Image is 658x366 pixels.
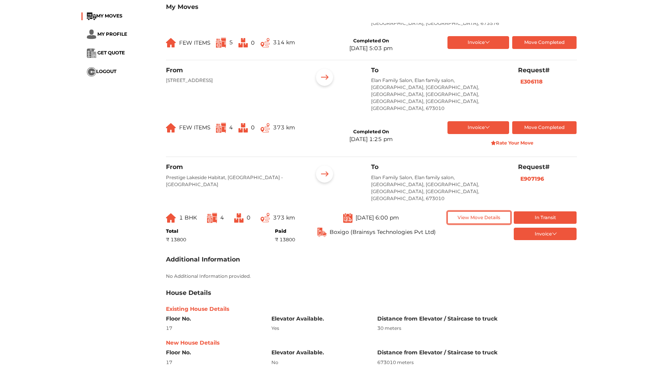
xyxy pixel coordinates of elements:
div: Total [166,228,186,235]
strong: Rate Your Move [491,140,534,146]
div: [DATE] 5:03 pm [349,44,393,52]
button: ...LOGOUT [87,67,116,77]
a: ... MY PROFILE [87,31,127,37]
h6: Request# [518,66,577,74]
span: 0 [251,39,255,46]
span: 0 [247,214,250,221]
div: [DATE] 1:25 pm [349,135,393,143]
span: 1 BHK [179,214,197,221]
a: ... GET QUOTE [87,50,125,56]
span: Boxigo (Brainsys Technologies Pvt Ltd) [330,228,436,236]
div: 30 meters [377,325,577,332]
img: ... [317,228,326,237]
img: ... [87,12,96,20]
h6: Distance from Elevator / Staircase to truck [377,315,577,322]
button: Move Completed [512,36,577,49]
p: Elan Family Salon, Elan family salon, [GEOGRAPHIC_DATA], [GEOGRAPHIC_DATA], [GEOGRAPHIC_DATA], [G... [371,77,506,112]
img: ... [87,49,96,58]
span: 5 [229,39,233,46]
p: No Additional Information provided. [166,273,577,280]
button: Invoice [447,121,509,134]
img: ... [234,213,244,223]
img: ... [166,123,176,132]
span: 4 [229,124,233,131]
span: 4 [220,214,224,221]
div: Paid [275,228,295,235]
div: Yes [271,325,366,332]
span: 0 [251,124,255,131]
img: ... [166,38,176,47]
h6: Request# [518,163,577,171]
span: MY MOVES [96,13,123,19]
span: MY PROFILE [97,31,127,37]
h6: To [371,66,506,74]
h6: Elevator Available. [271,349,366,356]
div: 17 [166,325,260,332]
div: ₹ 13800 [275,236,295,243]
h6: Distance from Elevator / Staircase to truck [377,349,577,356]
button: Rate Your Move [447,137,577,149]
div: 673010 meters [377,359,577,366]
b: E306118 [520,78,542,85]
button: View Move Details [447,211,511,224]
button: Invoice [514,228,577,241]
h6: To [371,163,506,171]
div: Completed On [353,37,389,44]
h3: Additional Information [166,256,240,263]
button: E907196 [518,174,546,183]
a: ...MY MOVES [87,13,123,19]
span: [DATE] 6:00 pm [356,214,399,221]
h3: House Details [166,289,211,296]
span: LOGOUT [96,68,116,74]
span: 373 km [273,214,295,221]
span: 314 km [273,39,295,46]
img: ... [166,213,176,223]
img: ... [87,67,96,77]
h6: New House Details [166,340,577,346]
p: Elan Family Salon, Elan family salon, [GEOGRAPHIC_DATA], [GEOGRAPHIC_DATA], [GEOGRAPHIC_DATA], [G... [371,174,506,202]
button: In Transit [514,211,577,224]
p: [STREET_ADDRESS] [166,77,301,84]
h6: Floor No. [166,349,260,356]
img: ... [261,213,270,223]
div: ₹ 13800 [166,236,186,243]
img: ... [261,38,270,48]
div: 17 [166,359,260,366]
b: E907196 [520,175,544,182]
img: ... [238,123,248,132]
span: FEW ITEMS [179,39,211,46]
img: ... [313,66,337,91]
span: FEW ITEMS [179,124,211,131]
button: Move Completed [512,121,577,134]
h6: Elevator Available. [271,315,366,322]
img: ... [87,30,96,39]
img: ... [313,163,337,187]
span: GET QUOTE [97,50,125,56]
h3: My Moves [166,3,577,10]
p: Prestige Lakeside Habitat, [GEOGRAPHIC_DATA] - [GEOGRAPHIC_DATA] [166,174,301,188]
div: Completed On [353,128,389,135]
h6: From [166,163,301,171]
img: ... [216,38,226,48]
img: ... [261,123,270,133]
img: ... [207,213,217,223]
img: ... [343,213,352,223]
h6: From [166,66,301,74]
button: E306118 [518,77,545,86]
button: Invoice [447,36,509,49]
img: ... [216,123,226,133]
h6: Floor No. [166,315,260,322]
div: No [271,359,366,366]
img: ... [238,38,248,47]
span: 373 km [273,124,295,131]
h6: Existing House Details [166,306,577,312]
